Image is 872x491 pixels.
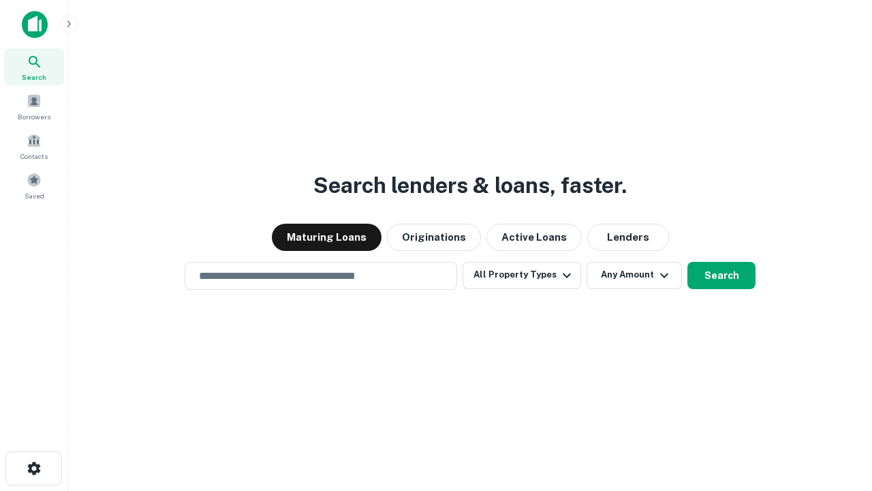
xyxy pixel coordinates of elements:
[387,224,481,251] button: Originations
[4,48,64,85] a: Search
[463,262,581,289] button: All Property Types
[587,262,682,289] button: Any Amount
[20,151,48,162] span: Contacts
[804,382,872,447] iframe: Chat Widget
[4,128,64,164] a: Contacts
[18,111,50,122] span: Borrowers
[486,224,582,251] button: Active Loans
[4,167,64,204] a: Saved
[22,72,46,83] span: Search
[587,224,669,251] button: Lenders
[25,190,44,201] span: Saved
[313,169,627,202] h3: Search lenders & loans, faster.
[22,11,48,38] img: capitalize-icon.png
[272,224,381,251] button: Maturing Loans
[4,88,64,125] a: Borrowers
[687,262,756,289] button: Search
